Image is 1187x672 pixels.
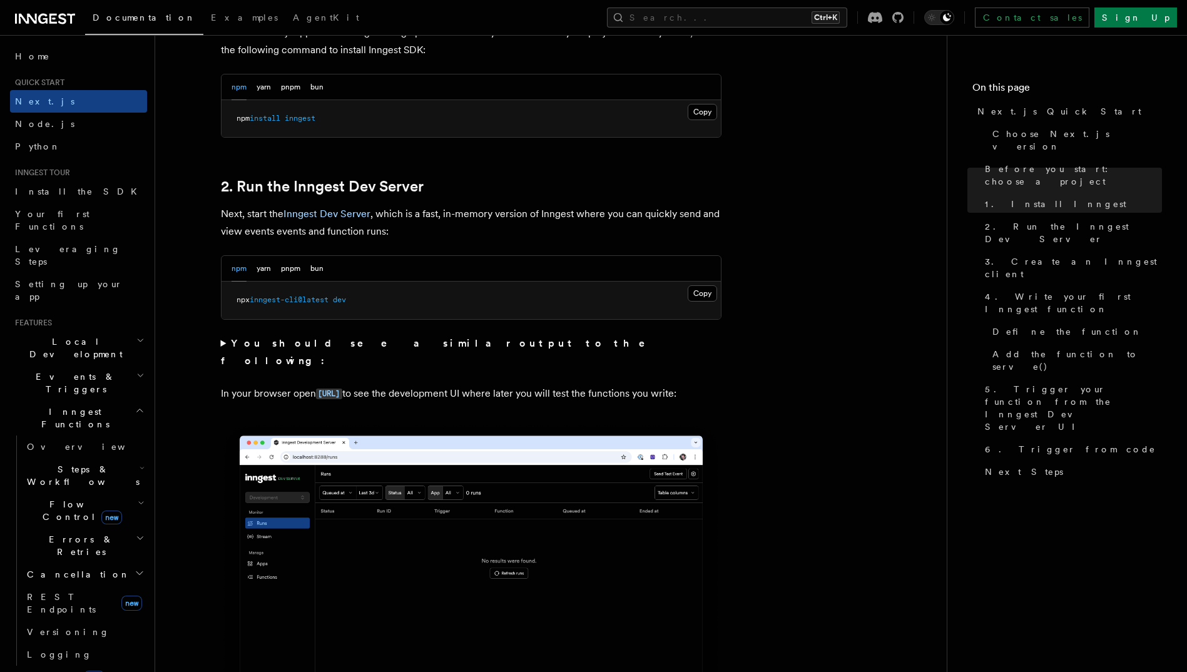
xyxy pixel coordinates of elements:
[15,186,145,196] span: Install the SDK
[980,250,1162,285] a: 3. Create an Inngest client
[237,114,250,123] span: npm
[27,649,92,659] span: Logging
[10,318,52,328] span: Features
[972,100,1162,123] a: Next.js Quick Start
[121,596,142,611] span: new
[985,443,1156,456] span: 6. Trigger from code
[22,533,136,558] span: Errors & Retries
[27,442,156,452] span: Overview
[257,256,271,282] button: yarn
[985,466,1063,478] span: Next Steps
[10,45,147,68] a: Home
[987,343,1162,378] a: Add the function to serve()
[15,244,121,267] span: Leveraging Steps
[985,255,1162,280] span: 3. Create an Inngest client
[972,80,1162,100] h4: On this page
[987,123,1162,158] a: Choose Next.js version
[980,285,1162,320] a: 4. Write your first Inngest function
[22,498,138,523] span: Flow Control
[281,256,300,282] button: pnpm
[15,209,89,232] span: Your first Functions
[10,405,135,430] span: Inngest Functions
[22,621,147,643] a: Versioning
[237,295,250,304] span: npx
[15,119,74,129] span: Node.js
[203,4,285,34] a: Examples
[985,220,1162,245] span: 2. Run the Inngest Dev Server
[316,387,342,399] a: [URL]
[980,461,1162,483] a: Next Steps
[310,74,323,100] button: bun
[10,273,147,308] a: Setting up your app
[285,114,315,123] span: inngest
[10,238,147,273] a: Leveraging Steps
[27,592,96,614] span: REST Endpoints
[10,335,136,360] span: Local Development
[10,135,147,158] a: Python
[992,128,1162,153] span: Choose Next.js version
[22,586,147,621] a: REST Endpointsnew
[812,11,840,24] kbd: Ctrl+K
[333,295,346,304] span: dev
[985,163,1162,188] span: Before you start: choose a project
[980,215,1162,250] a: 2. Run the Inngest Dev Server
[688,104,717,120] button: Copy
[221,24,721,59] p: With the Next.js app now running running open a new tab in your terminal. In your project directo...
[22,458,147,493] button: Steps & Workflows
[15,50,50,63] span: Home
[22,435,147,458] a: Overview
[977,105,1141,118] span: Next.js Quick Start
[992,348,1162,373] span: Add the function to serve()
[980,193,1162,215] a: 1. Install Inngest
[980,158,1162,193] a: Before you start: choose a project
[985,198,1126,210] span: 1. Install Inngest
[221,385,721,403] p: In your browser open to see the development UI where later you will test the functions you write:
[980,378,1162,438] a: 5. Trigger your function from the Inngest Dev Server UI
[93,13,196,23] span: Documentation
[27,627,110,637] span: Versioning
[975,8,1089,28] a: Contact sales
[221,335,721,370] summary: You should see a similar output to the following:
[85,4,203,35] a: Documentation
[10,400,147,435] button: Inngest Functions
[101,511,122,524] span: new
[688,285,717,302] button: Copy
[22,563,147,586] button: Cancellation
[22,568,130,581] span: Cancellation
[985,290,1162,315] span: 4. Write your first Inngest function
[10,365,147,400] button: Events & Triggers
[221,178,424,195] a: 2. Run the Inngest Dev Server
[987,320,1162,343] a: Define the function
[232,74,247,100] button: npm
[281,74,300,100] button: pnpm
[15,96,74,106] span: Next.js
[992,325,1142,338] span: Define the function
[985,383,1162,433] span: 5. Trigger your function from the Inngest Dev Server UI
[293,13,359,23] span: AgentKit
[10,203,147,238] a: Your first Functions
[250,114,280,123] span: install
[10,330,147,365] button: Local Development
[15,141,61,151] span: Python
[232,256,247,282] button: npm
[211,13,278,23] span: Examples
[22,463,140,488] span: Steps & Workflows
[1094,8,1177,28] a: Sign Up
[250,295,329,304] span: inngest-cli@latest
[22,528,147,563] button: Errors & Retries
[22,643,147,666] a: Logging
[980,438,1162,461] a: 6. Trigger from code
[22,493,147,528] button: Flow Controlnew
[310,256,323,282] button: bun
[316,389,342,399] code: [URL]
[924,10,954,25] button: Toggle dark mode
[221,337,663,367] strong: You should see a similar output to the following:
[257,74,271,100] button: yarn
[283,208,370,220] a: Inngest Dev Server
[10,113,147,135] a: Node.js
[10,370,136,395] span: Events & Triggers
[607,8,847,28] button: Search...Ctrl+K
[10,168,70,178] span: Inngest tour
[10,435,147,666] div: Inngest Functions
[10,180,147,203] a: Install the SDK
